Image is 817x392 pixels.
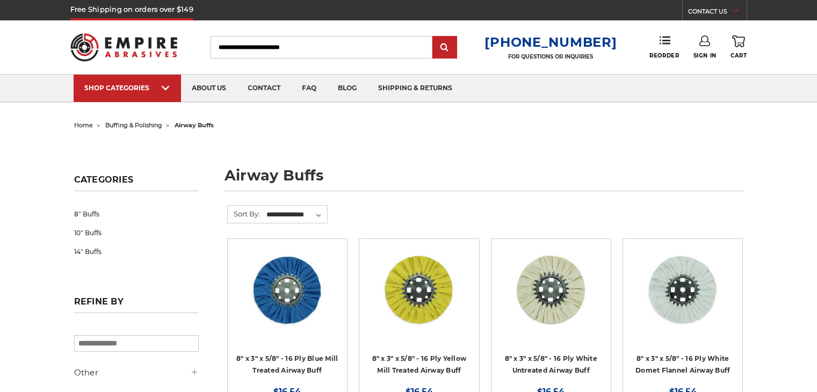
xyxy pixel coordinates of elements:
a: 14" Buffs [74,242,199,261]
img: Empire Abrasives [70,26,178,68]
span: airway buffs [175,121,214,129]
a: faq [291,75,327,102]
a: about us [181,75,237,102]
a: 8" x 3" x 5/8" - 16 Ply Yellow Mill Treated Airway Buff [372,354,467,375]
span: Sign In [693,52,717,59]
a: contact [237,75,291,102]
img: 8 x 3 x 5/8 airway buff yellow mill treatment [376,246,462,332]
a: 8" x 3" x 5/8" - 16 Ply White Untreated Airway Buff [505,354,597,375]
a: home [74,121,93,129]
input: Submit [434,37,456,59]
h1: airway buffs [225,168,743,191]
a: 8" Buffs [74,205,199,223]
div: SHOP CATEGORIES [84,84,170,92]
a: 8" x 3" x 5/8" - 16 Ply Blue Mill Treated Airway Buff [236,354,338,375]
span: Cart [731,52,747,59]
a: blue mill treated 8 inch airway buffing wheel [235,246,339,351]
a: shipping & returns [367,75,463,102]
img: 8 inch white domet flannel airway buffing wheel [640,246,726,332]
a: 8 inch untreated airway buffing wheel [499,246,603,351]
a: Reorder [649,35,679,59]
a: 8 inch white domet flannel airway buffing wheel [631,246,735,351]
p: FOR QUESTIONS OR INQUIRIES [485,53,617,60]
a: Cart [731,35,747,59]
a: 8" x 3" x 5/8" - 16 Ply White Domet Flannel Airway Buff [635,354,730,375]
a: buffing & polishing [105,121,162,129]
a: CONTACT US [688,5,747,20]
a: [PHONE_NUMBER] [485,34,617,50]
img: 8 inch untreated airway buffing wheel [508,246,594,332]
h5: Refine by [74,296,199,313]
a: 8 x 3 x 5/8 airway buff yellow mill treatment [367,246,471,351]
span: Reorder [649,52,679,59]
label: Sort By: [228,206,260,222]
h5: Other [74,366,199,379]
a: 10" Buffs [74,223,199,242]
img: blue mill treated 8 inch airway buffing wheel [244,246,330,332]
select: Sort By: [265,207,327,223]
h5: Categories [74,175,199,191]
a: blog [327,75,367,102]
